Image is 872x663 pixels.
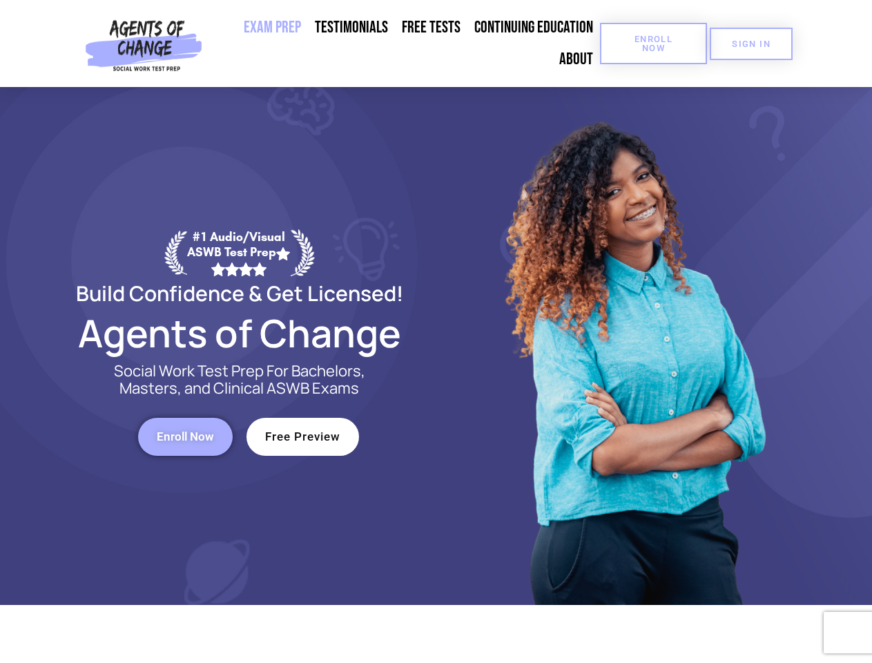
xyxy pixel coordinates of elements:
div: #1 Audio/Visual ASWB Test Prep [187,229,291,276]
span: Free Preview [265,431,340,443]
a: Free Tests [395,12,467,44]
h2: Agents of Change [43,317,436,349]
p: Social Work Test Prep For Bachelors, Masters, and Clinical ASWB Exams [98,363,381,397]
a: Free Preview [246,418,359,456]
h2: Build Confidence & Get Licensed! [43,283,436,303]
a: Exam Prep [237,12,308,44]
a: Continuing Education [467,12,600,44]
a: Testimonials [308,12,395,44]
span: Enroll Now [622,35,685,52]
span: Enroll Now [157,431,214,443]
a: About [552,44,600,75]
a: Enroll Now [138,418,233,456]
a: Enroll Now [600,23,707,64]
nav: Menu [208,12,600,75]
a: SIGN IN [710,28,793,60]
img: Website Image 1 (1) [495,87,771,605]
span: SIGN IN [732,39,771,48]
